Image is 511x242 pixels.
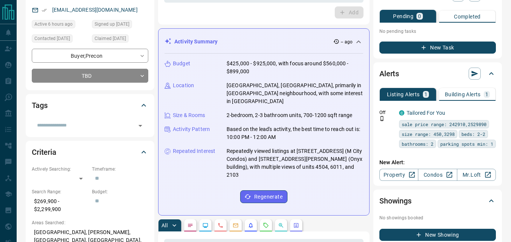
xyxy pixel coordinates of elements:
div: Tue Oct 14 2025 [32,20,88,31]
p: 1 [485,92,488,97]
span: sale price range: 242910,2529890 [402,120,486,128]
a: Mr.Loft [457,169,496,181]
p: Based on the lead's activity, the best time to reach out is: 10:00 PM - 12:00 AM [227,125,363,141]
p: -- ago [341,39,353,45]
p: Actively Searching: [32,166,88,173]
h2: Alerts [379,68,399,80]
span: Claimed [DATE] [95,35,126,42]
button: Regenerate [240,190,287,203]
span: Active 6 hours ago [34,20,73,28]
svg: Lead Browsing Activity [202,222,208,228]
div: TBD [32,69,148,83]
svg: Push Notification Only [379,116,385,121]
div: Buyer , Precon [32,49,148,63]
svg: Requests [263,222,269,228]
span: size range: 450,3298 [402,130,455,138]
p: Budget [173,60,190,68]
div: Sun Feb 28 2021 [92,20,148,31]
p: [GEOGRAPHIC_DATA], [GEOGRAPHIC_DATA], primarily in [GEOGRAPHIC_DATA] neighbourhood, with some int... [227,82,363,105]
button: New Showing [379,229,496,241]
p: Repeated Interest [173,147,215,155]
p: Activity Pattern [173,125,210,133]
p: 2-bedroom, 2-3 bathroom units, 700-1200 sqft range [227,111,353,119]
p: $269,900 - $2,299,900 [32,195,88,216]
p: Location [173,82,194,89]
div: Showings [379,192,496,210]
a: Condos [418,169,457,181]
div: Tue Aug 26 2025 [92,34,148,45]
p: Areas Searched: [32,219,148,226]
p: Budget: [92,188,148,195]
h2: Showings [379,195,412,207]
p: No showings booked [379,214,496,221]
p: Listing Alerts [387,92,420,97]
a: [EMAIL_ADDRESS][DOMAIN_NAME] [52,7,138,13]
a: Property [379,169,418,181]
p: 1 [424,92,427,97]
div: Thu Sep 11 2025 [32,34,88,45]
p: New Alert: [379,159,496,166]
div: Tags [32,96,148,114]
p: Pending [393,14,413,19]
p: 0 [418,14,421,19]
p: Off [379,109,395,116]
svg: Notes [187,222,193,228]
p: Size & Rooms [173,111,205,119]
svg: Calls [217,222,224,228]
div: Activity Summary-- ago [165,35,363,49]
span: Contacted [DATE] [34,35,70,42]
span: bathrooms: 2 [402,140,433,148]
div: Criteria [32,143,148,161]
div: Alerts [379,65,496,83]
p: $425,000 - $925,000, with focus around $560,000 - $899,000 [227,60,363,76]
svg: Email Verified [42,8,47,13]
svg: Agent Actions [293,222,299,228]
svg: Opportunities [278,222,284,228]
p: All [162,223,168,228]
h2: Tags [32,99,47,111]
svg: Emails [233,222,239,228]
p: Search Range: [32,188,88,195]
span: parking spots min: 1 [440,140,493,148]
span: beds: 2-2 [461,130,485,138]
span: Signed up [DATE] [95,20,129,28]
button: New Task [379,42,496,54]
p: Activity Summary [174,38,217,46]
p: No pending tasks [379,26,496,37]
svg: Listing Alerts [248,222,254,228]
p: Completed [454,14,481,19]
button: Open [135,120,146,131]
h2: Criteria [32,146,56,158]
p: Building Alerts [445,92,481,97]
div: condos.ca [399,110,404,116]
a: Tailored For You [407,110,445,116]
p: Timeframe: [92,166,148,173]
p: Repeatedly viewed listings at [STREET_ADDRESS] (M City Condos) and [STREET_ADDRESS][PERSON_NAME] ... [227,147,363,179]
